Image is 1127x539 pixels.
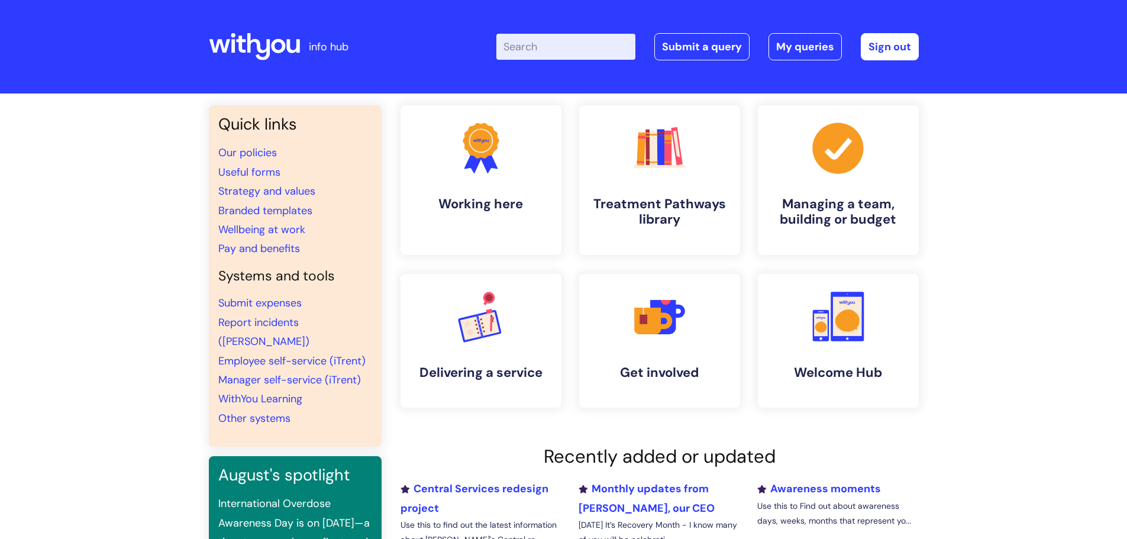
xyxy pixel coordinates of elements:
[218,115,372,134] h3: Quick links
[758,274,919,408] a: Welcome Hub
[861,33,919,60] a: Sign out
[579,105,740,255] a: Treatment Pathways library
[757,482,881,496] a: Awareness moments
[218,315,309,348] a: Report incidents ([PERSON_NAME])
[767,365,909,380] h4: Welcome Hub
[496,34,635,60] input: Search
[767,196,909,228] h4: Managing a team, building or budget
[758,105,919,255] a: Managing a team, building or budget
[218,184,315,198] a: Strategy and values
[757,499,918,528] p: Use this to Find out about awareness days, weeks, months that represent yo...
[589,196,731,228] h4: Treatment Pathways library
[218,466,372,485] h3: August's spotlight
[218,296,302,310] a: Submit expenses
[579,274,740,408] a: Get involved
[401,482,548,515] a: Central Services redesign project
[410,196,552,212] h4: Working here
[218,268,372,285] h4: Systems and tools
[401,274,561,408] a: Delivering a service
[589,365,731,380] h4: Get involved
[218,146,277,160] a: Our policies
[218,165,280,179] a: Useful forms
[218,354,366,368] a: Employee self-service (iTrent)
[218,373,361,387] a: Manager self-service (iTrent)
[768,33,842,60] a: My queries
[218,204,312,218] a: Branded templates
[654,33,750,60] a: Submit a query
[218,241,300,256] a: Pay and benefits
[218,411,290,425] a: Other systems
[579,482,715,515] a: Monthly updates from [PERSON_NAME], our CEO
[309,37,348,56] p: info hub
[401,105,561,255] a: Working here
[410,365,552,380] h4: Delivering a service
[401,446,919,467] h2: Recently added or updated
[218,222,305,237] a: Wellbeing at work
[218,392,302,406] a: WithYou Learning
[496,33,919,60] div: | -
